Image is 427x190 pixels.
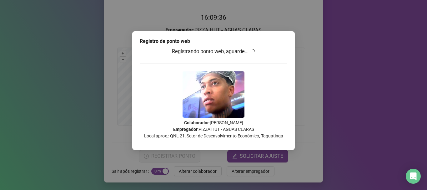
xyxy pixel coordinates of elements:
p: : [PERSON_NAME] : PIZZA HUT - AGUAS CLARAS Local aprox.: QNL 21, Setor de Desenvolvimento Econômi... [140,120,287,139]
strong: Colaborador [184,120,209,125]
div: Open Intercom Messenger [406,169,421,184]
div: Registro de ponto web [140,38,287,45]
img: 9k= [183,71,244,118]
strong: Empregador [173,127,198,132]
span: loading [250,49,255,54]
h3: Registrando ponto web, aguarde... [140,48,287,56]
